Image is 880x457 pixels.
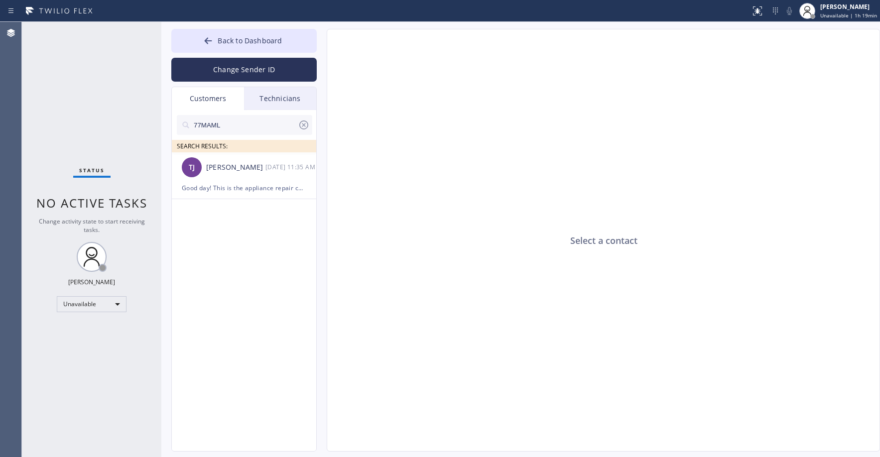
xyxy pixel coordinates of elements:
button: Change Sender ID [171,58,317,82]
div: [PERSON_NAME] [68,278,115,286]
div: Technicians [244,87,316,110]
div: Customers [172,87,244,110]
span: Unavailable | 1h 19min [820,12,877,19]
span: Back to Dashboard [218,36,282,45]
div: [PERSON_NAME] [820,2,877,11]
div: Good day! This is the appliance repair company you recently contacted. Unfortunately our phone re... [182,182,306,194]
div: Unavailable [57,296,126,312]
div: 10/06/2025 9:35 AM [265,161,317,173]
span: Change activity state to start receiving tasks. [39,217,145,234]
span: No active tasks [36,195,147,211]
input: Search [193,115,298,135]
span: Status [79,167,105,174]
span: TJ [189,162,195,173]
div: [PERSON_NAME] [206,162,265,173]
button: Back to Dashboard [171,29,317,53]
button: Mute [782,4,796,18]
span: SEARCH RESULTS: [177,142,228,150]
